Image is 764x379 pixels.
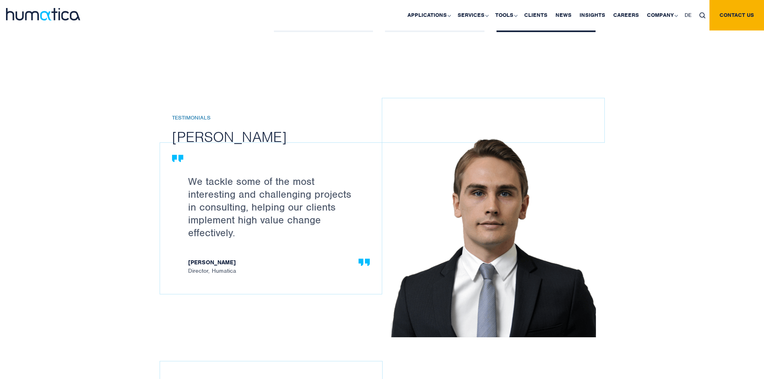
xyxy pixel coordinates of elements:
[6,8,80,20] img: logo
[188,259,362,268] strong: [PERSON_NAME]
[172,128,394,146] h2: [PERSON_NAME]
[699,12,705,18] img: search_icon
[391,134,596,337] img: Careers
[188,259,362,274] span: Director, Humatica
[172,115,394,122] h6: Testimonials
[685,12,691,18] span: DE
[188,175,362,239] p: We tackle some of the most interesting and challenging projects in consulting, helping our client...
